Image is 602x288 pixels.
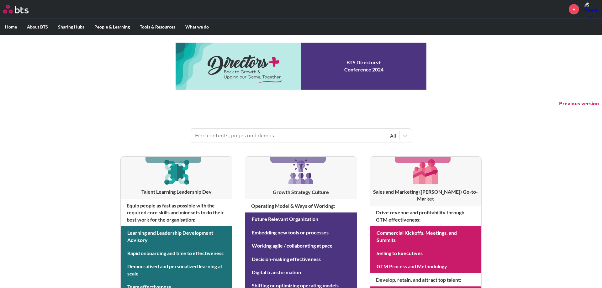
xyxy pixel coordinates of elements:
img: [object Object] [286,157,316,187]
a: Go home [3,5,40,13]
img: BTS Logo [3,5,29,13]
img: [object Object] [161,157,191,186]
img: Yannick Kunz [584,2,599,17]
label: Sharing Hubs [53,19,89,35]
h4: Operating Model & Ways of Working : [245,199,356,212]
h4: Drive revenue and profitability through GTM effectiveness : [370,206,481,226]
h3: Sales and Marketing ([PERSON_NAME]) Go-to-Market [370,188,481,202]
h4: Equip people as fast as possible with the required core skills and mindsets to do their best work... [121,199,232,226]
button: Previous version [559,100,599,107]
h4: Develop, retain, and attract top talent : [370,273,481,286]
h3: Talent Learning Leadership Dev [121,188,232,195]
h3: Growth Strategy Culture [245,189,356,196]
label: Tools & Resources [135,19,180,35]
label: What we do [180,19,214,35]
div: All [351,132,396,139]
img: [object Object] [411,157,441,186]
input: Find contents, pages and demos... [191,129,348,143]
a: + [569,4,579,14]
a: Conference 2024 [176,43,426,90]
label: People & Learning [89,19,135,35]
a: Profile [584,2,599,17]
label: About BTS [22,19,53,35]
